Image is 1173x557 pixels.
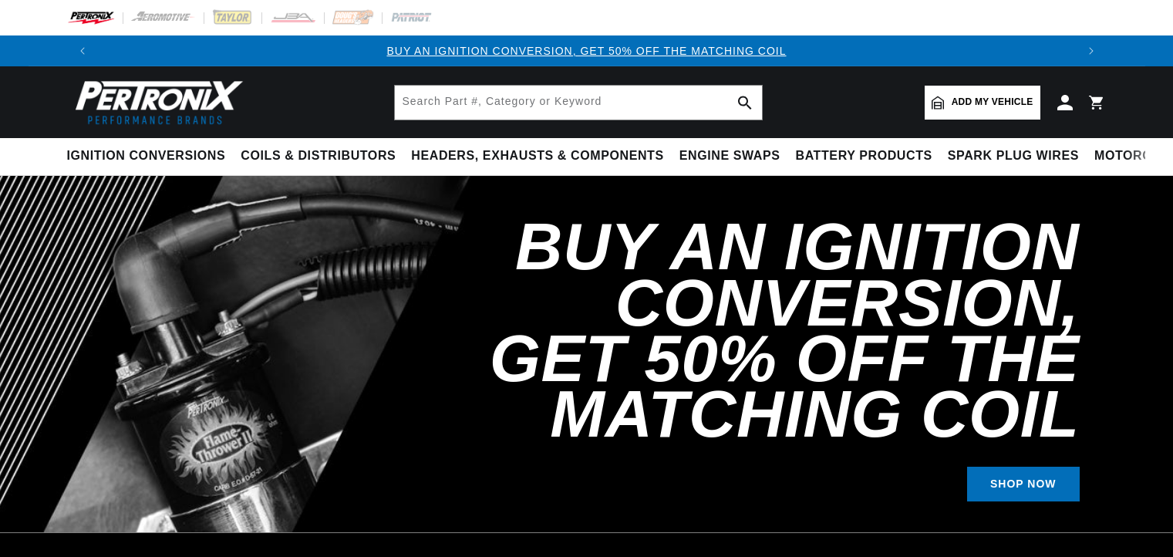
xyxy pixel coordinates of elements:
a: Add my vehicle [925,86,1040,120]
div: 1 of 3 [98,42,1076,59]
img: Pertronix [67,76,244,129]
span: Battery Products [796,148,932,164]
span: Engine Swaps [679,148,780,164]
slideshow-component: Translation missing: en.sections.announcements.announcement_bar [29,35,1145,66]
summary: Coils & Distributors [233,138,403,174]
h2: Buy an Ignition Conversion, Get 50% off the Matching Coil [420,219,1080,442]
button: Translation missing: en.sections.announcements.previous_announcement [67,35,98,66]
summary: Ignition Conversions [67,138,234,174]
a: SHOP NOW [967,467,1080,501]
span: Spark Plug Wires [948,148,1079,164]
span: Ignition Conversions [67,148,226,164]
a: BUY AN IGNITION CONVERSION, GET 50% OFF THE MATCHING COIL [386,45,786,57]
div: Announcement [98,42,1076,59]
span: Add my vehicle [952,95,1033,110]
button: Translation missing: en.sections.announcements.next_announcement [1076,35,1107,66]
span: Headers, Exhausts & Components [411,148,663,164]
summary: Engine Swaps [672,138,788,174]
summary: Headers, Exhausts & Components [403,138,671,174]
summary: Spark Plug Wires [940,138,1087,174]
span: Coils & Distributors [241,148,396,164]
summary: Battery Products [788,138,940,174]
button: search button [728,86,762,120]
input: Search Part #, Category or Keyword [395,86,762,120]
